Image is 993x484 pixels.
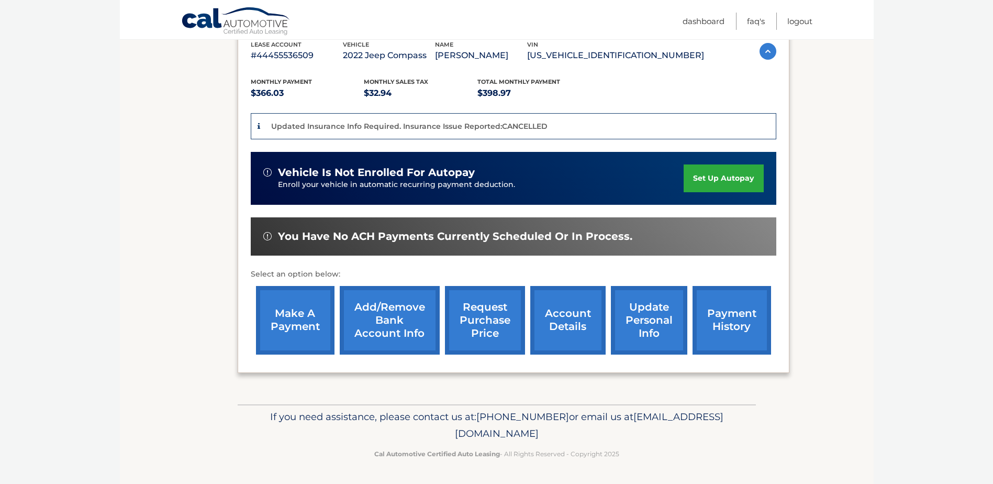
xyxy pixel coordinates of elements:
[251,86,364,101] p: $366.03
[244,448,749,459] p: - All Rights Reserved - Copyright 2025
[435,41,453,48] span: name
[435,48,527,63] p: [PERSON_NAME]
[364,86,477,101] p: $32.94
[340,286,440,355] a: Add/Remove bank account info
[278,179,684,191] p: Enroll your vehicle in automatic recurring payment deduction.
[181,7,291,37] a: Cal Automotive
[684,164,763,192] a: set up autopay
[693,286,771,355] a: payment history
[271,122,548,131] p: Updated Insurance Info Required. Insurance Issue Reported:CANCELLED
[251,268,776,281] p: Select an option below:
[476,411,569,423] span: [PHONE_NUMBER]
[787,13,812,30] a: Logout
[263,168,272,177] img: alert-white.svg
[527,48,704,63] p: [US_VEHICLE_IDENTIFICATION_NUMBER]
[374,450,500,458] strong: Cal Automotive Certified Auto Leasing
[747,13,765,30] a: FAQ's
[445,286,525,355] a: request purchase price
[364,78,428,85] span: Monthly sales Tax
[263,232,272,240] img: alert-white.svg
[251,78,312,85] span: Monthly Payment
[278,230,632,243] span: You have no ACH payments currently scheduled or in process.
[251,48,343,63] p: #44455536509
[278,166,475,179] span: vehicle is not enrolled for autopay
[530,286,606,355] a: account details
[477,78,560,85] span: Total Monthly Payment
[760,43,776,60] img: accordion-active.svg
[683,13,724,30] a: Dashboard
[251,41,302,48] span: lease account
[343,48,435,63] p: 2022 Jeep Compass
[244,409,749,442] p: If you need assistance, please contact us at: or email us at
[256,286,334,355] a: make a payment
[611,286,687,355] a: update personal info
[343,41,369,48] span: vehicle
[527,41,538,48] span: vin
[477,86,591,101] p: $398.97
